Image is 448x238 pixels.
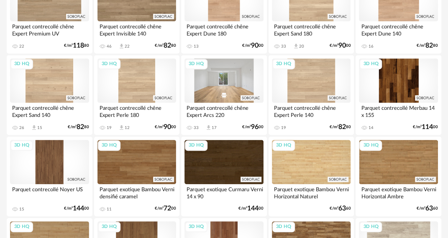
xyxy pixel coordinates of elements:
[356,55,441,135] a: 3D HQ Parquet contrecollé Merbau 14 x 155 14 €/m²11400
[181,137,267,216] a: 3D HQ Parquet exotique Curmaru Verni 14 x 90 €/m²14400
[155,206,176,211] div: €/m² 00
[19,44,24,49] div: 22
[251,43,259,48] span: 90
[242,43,264,48] div: €/m² 00
[125,125,130,130] div: 12
[329,124,351,130] div: €/m² 80
[107,207,112,212] div: 11
[64,206,89,211] div: €/m² 00
[97,21,177,38] div: Parquet contrecollé chêne Expert Invisible 140
[107,125,112,130] div: 19
[359,222,382,232] div: 3D HQ
[19,125,24,130] div: 26
[98,140,120,151] div: 3D HQ
[281,125,286,130] div: 19
[37,125,42,130] div: 15
[425,43,433,48] span: 82
[425,206,433,211] span: 63
[359,184,438,201] div: Parquet exotique Bambou Verni Horizontal Ambre
[118,124,125,131] span: Download icon
[98,59,120,69] div: 3D HQ
[356,137,441,216] a: 3D HQ Parquet exotique Bambou Verni Horizontal Ambre €/m²6360
[338,206,346,211] span: 63
[329,43,351,48] div: €/m² 00
[184,103,264,119] div: Parquet contrecollé chêne Expert Arcs 220
[272,184,351,201] div: Parquet exotique Bambou Verni Horizontal Naturel
[155,43,176,48] div: €/m² 80
[359,21,438,38] div: Parquet contrecollé chêne Expert Dune 140
[73,43,84,48] span: 118
[299,44,304,49] div: 20
[118,43,125,49] span: Download icon
[185,140,207,151] div: 3D HQ
[212,125,217,130] div: 17
[413,124,438,130] div: €/m² 00
[19,207,24,212] div: 15
[338,43,346,48] span: 90
[98,222,120,232] div: 3D HQ
[10,184,89,201] div: Parquet contrecollé Noyer US
[10,140,33,151] div: 3D HQ
[247,206,259,211] span: 144
[10,103,89,119] div: Parquet contrecollé chêne Expert Sand 140
[94,137,180,216] a: 3D HQ Parquet exotique Bambou Verni densifié caramel 11 €/m²7200
[73,206,84,211] span: 144
[94,55,180,135] a: 3D HQ Parquet contrecollé chêne Expert Perle 180 19 Download icon 12 €/m²9000
[184,21,264,38] div: Parquet contrecollé chêne Expert Dune 180
[269,137,354,216] a: 3D HQ Parquet exotique Bambou Verni Horizontal Naturel €/m²6360
[194,125,199,130] div: 33
[422,124,433,130] span: 114
[107,44,112,49] div: 46
[272,103,351,119] div: Parquet contrecollé chêne Expert Perle 140
[359,103,438,119] div: Parquet contrecollé Merbau 14 x 155
[272,140,295,151] div: 3D HQ
[338,124,346,130] span: 82
[272,59,295,69] div: 3D HQ
[269,55,354,135] a: 3D HQ Parquet contrecollé chêne Expert Perle 140 19 €/m²8280
[417,206,438,211] div: €/m² 60
[359,140,382,151] div: 3D HQ
[281,44,286,49] div: 33
[329,206,351,211] div: €/m² 60
[7,55,92,135] a: 3D HQ Parquet contrecollé chêne Expert Sand 140 26 Download icon 15 €/m²8280
[7,137,92,216] a: 3D HQ Parquet contrecollé Noyer US 15 €/m²14400
[77,124,84,130] span: 82
[272,21,351,38] div: Parquet contrecollé chêne Expert Sand 180
[238,206,264,211] div: €/m² 00
[181,55,267,135] a: 3D HQ Parquet contrecollé chêne Expert Arcs 220 33 Download icon 17 €/m²9600
[10,222,33,232] div: 3D HQ
[10,21,89,38] div: Parquet contrecollé chêne Expert Premium UV
[417,43,438,48] div: €/m² 80
[31,124,37,131] span: Download icon
[184,184,264,201] div: Parquet exotique Curmaru Verni 14 x 90
[125,44,130,49] div: 22
[185,222,207,232] div: 3D HQ
[368,44,373,49] div: 16
[242,124,264,130] div: €/m² 00
[359,59,382,69] div: 3D HQ
[68,124,89,130] div: €/m² 80
[293,43,299,49] span: Download icon
[10,59,33,69] div: 3D HQ
[194,44,199,49] div: 13
[164,43,171,48] span: 82
[164,124,171,130] span: 90
[155,124,176,130] div: €/m² 00
[272,222,295,232] div: 3D HQ
[97,103,177,119] div: Parquet contrecollé chêne Expert Perle 180
[205,124,212,131] span: Download icon
[164,206,171,211] span: 72
[368,125,373,130] div: 14
[251,124,259,130] span: 96
[64,43,89,48] div: €/m² 80
[97,184,177,201] div: Parquet exotique Bambou Verni densifié caramel
[185,59,207,69] div: 3D HQ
